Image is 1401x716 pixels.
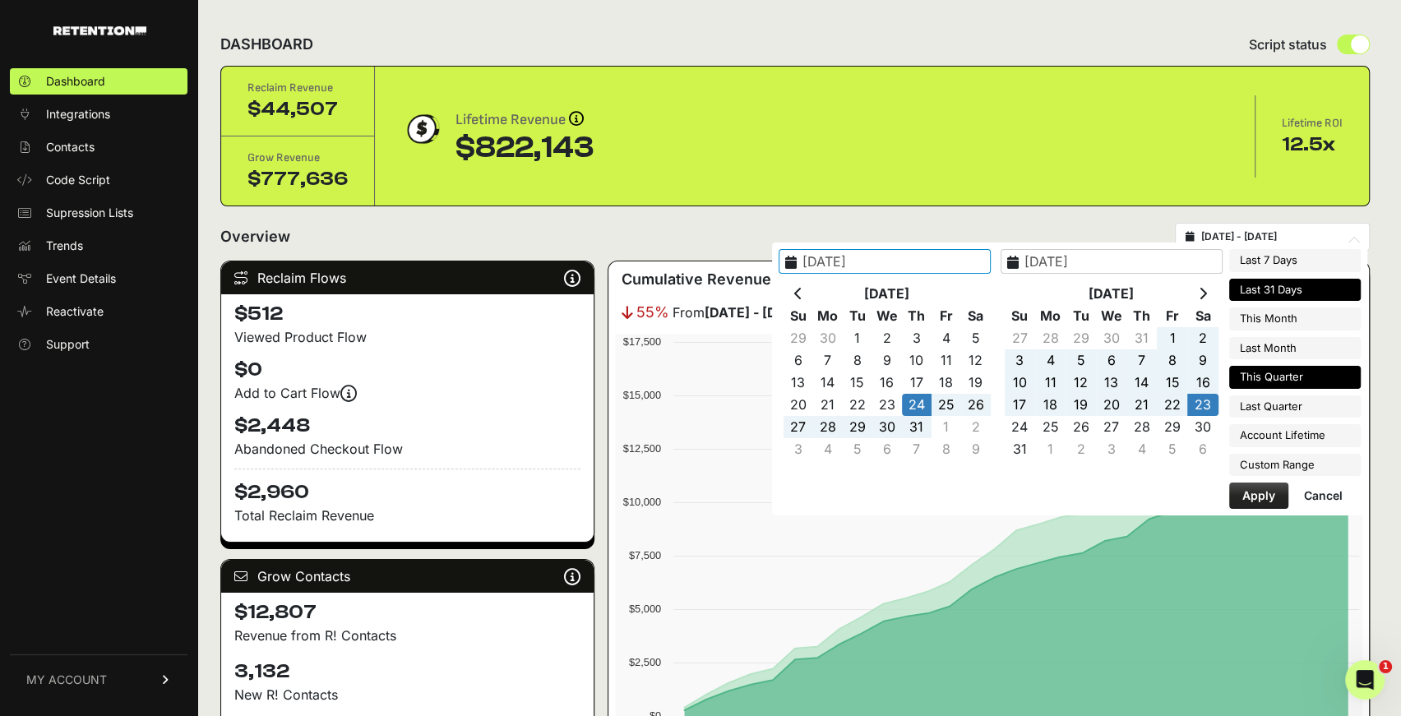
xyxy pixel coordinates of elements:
span: Event Details [46,270,116,287]
td: 28 [1035,327,1066,349]
td: 28 [1126,416,1157,438]
td: 29 [843,416,872,438]
td: 7 [813,349,843,372]
span: Trends [46,238,83,254]
td: 20 [784,394,813,416]
span: 1 [1379,660,1392,673]
th: Sa [1187,305,1218,327]
h4: $2,448 [234,413,580,439]
div: Add to Cart Flow [234,383,580,403]
p: Total Reclaim Revenue [234,506,580,525]
a: Supression Lists [10,200,187,226]
td: 4 [932,327,961,349]
h2: DASHBOARD [220,33,313,56]
li: Account Lifetime [1229,424,1361,447]
span: Supression Lists [46,205,133,221]
button: Cancel [1291,483,1356,509]
th: Mo [813,305,843,327]
td: 2 [1066,438,1096,460]
h2: Overview [220,225,290,248]
td: 6 [872,438,902,460]
h4: 3,132 [234,658,580,685]
a: MY ACCOUNT [10,654,187,704]
text: $15,000 [623,389,661,401]
td: 27 [1096,416,1126,438]
td: 23 [1187,394,1218,416]
td: 10 [1005,372,1035,394]
text: $5,000 [629,603,661,615]
td: 7 [1126,349,1157,372]
a: Event Details [10,266,187,292]
td: 1 [843,327,872,349]
li: Last 31 Days [1229,279,1361,302]
td: 4 [1035,349,1066,372]
h4: $512 [234,301,580,327]
td: 3 [1005,349,1035,372]
span: From [673,303,807,322]
div: Grow Revenue [247,150,348,166]
td: 15 [1157,372,1187,394]
td: 9 [961,438,991,460]
td: 15 [843,372,872,394]
text: $12,500 [623,442,661,455]
th: Su [1005,305,1035,327]
iframe: Intercom live chat [1345,660,1385,700]
td: 4 [1126,438,1157,460]
td: 31 [902,416,932,438]
td: 17 [1005,394,1035,416]
td: 24 [902,394,932,416]
strong: [DATE] - [DATE] [705,304,807,321]
td: 14 [1126,372,1157,394]
div: $822,143 [455,132,594,164]
div: 12.5x [1282,132,1343,158]
td: 26 [1066,416,1096,438]
span: Support [46,336,90,353]
span: Dashboard [46,73,105,90]
td: 27 [1005,327,1035,349]
td: 17 [902,372,932,394]
span: Script status [1249,35,1327,54]
th: Su [784,305,813,327]
div: Lifetime ROI [1282,115,1343,132]
button: Apply [1229,483,1288,509]
td: 3 [902,327,932,349]
td: 10 [902,349,932,372]
div: Grow Contacts [221,560,594,593]
td: 24 [1005,416,1035,438]
td: 5 [843,438,872,460]
td: 21 [1126,394,1157,416]
td: 5 [1066,349,1096,372]
h4: $2,960 [234,469,580,506]
td: 19 [1066,394,1096,416]
td: 5 [1157,438,1187,460]
a: Support [10,331,187,358]
th: We [1096,305,1126,327]
li: Last 7 Days [1229,249,1361,272]
td: 8 [932,438,961,460]
a: Integrations [10,101,187,127]
span: Reactivate [46,303,104,320]
td: 25 [1035,416,1066,438]
td: 16 [872,372,902,394]
td: 22 [1157,394,1187,416]
td: 29 [1157,416,1187,438]
td: 3 [784,438,813,460]
li: Last Quarter [1229,395,1361,418]
td: 1 [1157,327,1187,349]
th: Tu [1066,305,1096,327]
td: 18 [1035,394,1066,416]
td: 2 [961,416,991,438]
td: 27 [784,416,813,438]
span: MY ACCOUNT [26,672,107,688]
div: Lifetime Revenue [455,109,594,132]
th: Mo [1035,305,1066,327]
td: 31 [1005,438,1035,460]
td: 4 [813,438,843,460]
text: $10,000 [623,496,661,508]
img: Retention.com [53,26,146,35]
div: Reclaim Flows [221,261,594,294]
th: Th [1126,305,1157,327]
a: Contacts [10,134,187,160]
td: 28 [813,416,843,438]
th: We [872,305,902,327]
